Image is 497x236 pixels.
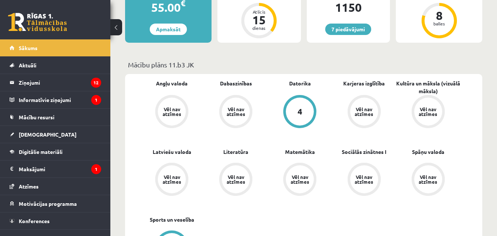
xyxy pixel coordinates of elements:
[418,175,439,184] div: Vēl nav atzīmes
[140,95,204,130] a: Vēl nav atzīmes
[268,95,332,130] a: 4
[226,107,246,116] div: Vēl nav atzīmes
[325,24,371,35] a: 7 piedāvājumi
[268,163,332,197] a: Vēl nav atzīmes
[19,114,54,120] span: Mācību resursi
[140,163,204,197] a: Vēl nav atzīmes
[10,195,101,212] a: Motivācijas programma
[226,175,246,184] div: Vēl nav atzīmes
[396,80,460,95] a: Kultūra un māksla (vizuālā māksla)
[150,216,194,223] a: Sports un veselība
[153,148,191,156] a: Latviešu valoda
[19,218,50,224] span: Konferences
[332,95,396,130] a: Vēl nav atzīmes
[19,62,36,68] span: Aktuāli
[10,161,101,177] a: Maksājumi1
[10,109,101,126] a: Mācību resursi
[10,39,101,56] a: Sākums
[10,143,101,160] a: Digitālie materiāli
[204,95,268,130] a: Vēl nav atzīmes
[354,175,374,184] div: Vēl nav atzīmes
[10,57,101,74] a: Aktuāli
[19,200,77,207] span: Motivācijas programma
[10,74,101,91] a: Ziņojumi12
[285,148,315,156] a: Matemātika
[150,24,187,35] a: Apmaksāt
[161,175,182,184] div: Vēl nav atzīmes
[128,60,479,70] p: Mācību plāns 11.b3 JK
[396,95,460,130] a: Vēl nav atzīmes
[19,183,39,190] span: Atzīmes
[19,91,101,108] legend: Informatīvie ziņojumi
[19,74,101,91] legend: Ziņojumi
[19,148,63,155] span: Digitālie materiāli
[8,13,67,31] a: Rīgas 1. Tālmācības vidusskola
[161,107,182,116] div: Vēl nav atzīmes
[354,107,374,116] div: Vēl nav atzīmes
[289,80,311,87] a: Datorika
[19,131,77,138] span: [DEMOGRAPHIC_DATA]
[156,80,188,87] a: Angļu valoda
[248,10,270,14] div: Atlicis
[91,78,101,88] i: 12
[343,80,385,87] a: Karjeras izglītība
[223,148,248,156] a: Literatūra
[91,164,101,174] i: 1
[220,80,252,87] a: Dabaszinības
[342,148,386,156] a: Sociālās zinātnes I
[10,212,101,229] a: Konferences
[19,45,38,51] span: Sākums
[418,107,439,116] div: Vēl nav atzīmes
[10,126,101,143] a: [DEMOGRAPHIC_DATA]
[248,26,270,30] div: dienas
[10,91,101,108] a: Informatīvie ziņojumi1
[10,178,101,195] a: Atzīmes
[298,108,302,116] div: 4
[204,163,268,197] a: Vēl nav atzīmes
[19,161,101,177] legend: Maksājumi
[428,10,450,21] div: 8
[248,14,270,26] div: 15
[428,21,450,26] div: balles
[396,163,460,197] a: Vēl nav atzīmes
[91,95,101,105] i: 1
[290,175,310,184] div: Vēl nav atzīmes
[332,163,396,197] a: Vēl nav atzīmes
[412,148,444,156] a: Spāņu valoda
